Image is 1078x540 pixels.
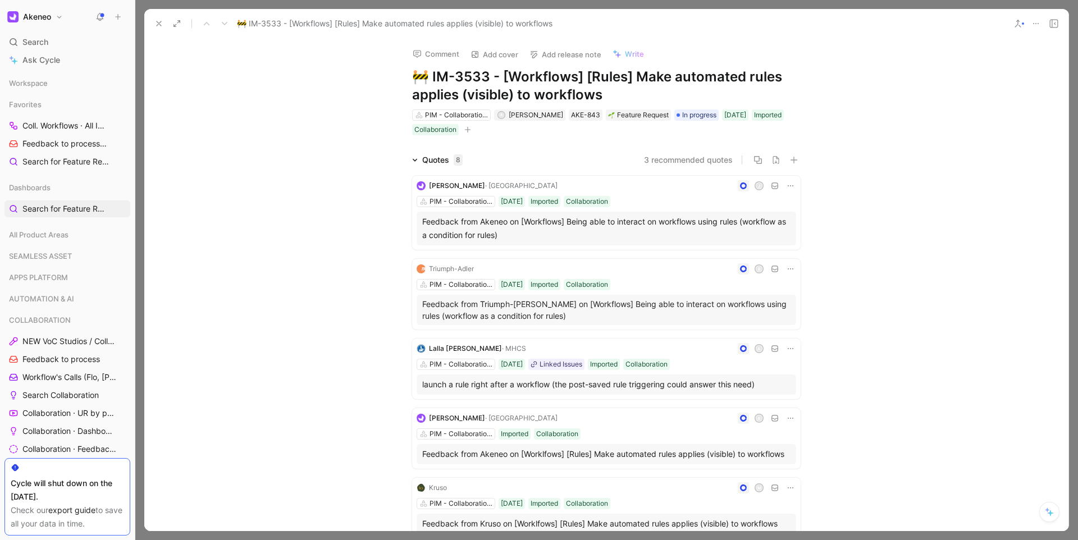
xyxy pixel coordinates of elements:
[429,482,447,493] div: Kruso
[4,226,130,243] div: All Product Areas
[501,196,523,207] div: [DATE]
[9,182,51,193] span: Dashboards
[237,17,552,30] span: 🚧 IM-3533 - [Workflows] [Rules] Make automated rules applies (visible) to workflows
[682,109,716,121] span: In progress
[408,46,464,62] button: Comment
[501,359,523,370] div: [DATE]
[566,196,608,207] div: Collaboration
[429,181,485,190] span: [PERSON_NAME]
[531,498,558,509] div: Imported
[498,112,504,118] div: A
[4,333,130,350] a: NEW VoC Studios / Collaboration
[608,112,615,118] img: 🌱
[524,47,606,62] button: Add release note
[22,138,110,150] span: Feedback to process
[509,111,563,119] span: [PERSON_NAME]
[4,96,130,113] div: Favorites
[644,153,733,167] button: 3 recommended quotes
[4,351,130,368] a: Feedback to process
[4,387,130,404] a: Search Collaboration
[422,215,791,242] div: Feedback from Akeneo on [Workflows] Being able to interact on workflows using rules (workflow as ...
[4,248,130,268] div: SEAMLESS ASSET
[501,279,523,290] div: [DATE]
[48,505,95,515] a: export guide
[22,372,121,383] span: Workflow's Calls (Flo, [PERSON_NAME], [PERSON_NAME])
[430,279,492,290] div: PIM - Collaboration Workflows
[9,229,68,240] span: All Product Areas
[4,423,130,440] a: Collaboration · Dashboard
[4,441,130,457] a: Collaboration · Feedback by source
[4,290,130,307] div: AUTOMATION & AI
[22,390,99,401] span: Search Collaboration
[414,124,456,135] div: Collaboration
[608,109,669,121] div: Feature Request
[422,447,791,461] div: Feedback from Akeneo on [Worklfows] [Rules] Make automated rules applies (visible) to workflows
[756,266,763,273] div: B
[422,517,791,530] div: Feedback from Kruso on [Worklfows] [Rules] Make automated rules applies (visible) to workflows
[540,359,582,370] div: Linked Issues
[4,179,130,196] div: Dashboards
[625,359,668,370] div: Collaboration
[756,415,763,422] div: A
[4,117,130,134] a: Coll. Workflows · All IMs
[4,200,130,217] a: Search for Feature Requests
[7,11,19,22] img: Akeneo
[9,314,71,326] span: COLLABORATION
[22,408,116,419] span: Collaboration · UR by project
[429,344,502,353] span: Lalla [PERSON_NAME]
[422,378,791,391] div: launch a rule right after a workflow (the post-saved rule triggering could answer this need)
[4,269,130,286] div: APPS PLATFORM
[502,344,526,353] span: · MHCS
[417,414,426,423] img: logo
[4,153,130,170] a: Search for Feature Requests
[22,120,111,132] span: Coll. Workflows · All IMs
[417,483,426,492] img: logo
[4,312,130,328] div: COLLABORATION
[756,345,763,353] div: A
[22,203,106,214] span: Search for Feature Requests
[417,181,426,190] img: logo
[4,269,130,289] div: APPS PLATFORM
[536,428,578,440] div: Collaboration
[566,498,608,509] div: Collaboration
[754,109,782,121] div: Imported
[9,99,42,110] span: Favorites
[4,9,66,25] button: AkeneoAkeneo
[4,52,130,68] a: Ask Cycle
[4,75,130,91] div: Workspace
[430,498,492,509] div: PIM - Collaboration Workflows
[11,477,124,504] div: Cycle will shut down on the [DATE].
[22,443,117,455] span: Collaboration · Feedback by source
[429,263,474,274] div: Triumph-Adler
[23,12,51,22] h1: Akeneo
[4,34,130,51] div: Search
[9,250,72,262] span: SEAMLESS ASSET
[571,109,600,121] div: AKE-843
[22,53,60,67] span: Ask Cycle
[590,359,618,370] div: Imported
[429,414,485,422] span: [PERSON_NAME]
[22,35,48,49] span: Search
[501,428,528,440] div: Imported
[417,344,426,353] img: logo
[607,46,649,62] button: Write
[417,264,426,273] img: logo
[566,279,608,290] div: Collaboration
[4,179,130,217] div: DashboardsSearch for Feature Requests
[4,248,130,264] div: SEAMLESS ASSET
[674,109,719,121] div: In progress
[422,298,791,322] p: Feedback from Triumph-[PERSON_NAME] on [Workflows] Being able to interact on workflows using rule...
[4,405,130,422] a: Collaboration · UR by project
[465,47,523,62] button: Add cover
[625,49,644,59] span: Write
[22,336,117,347] span: NEW VoC Studios / Collaboration
[22,354,100,365] span: Feedback to process
[22,425,115,437] span: Collaboration · Dashboard
[412,68,801,104] h1: 🚧 IM-3533 - [Workflows] [Rules] Make automated rules applies (visible) to workflows
[11,504,124,530] div: Check our to save all your data in time.
[408,153,467,167] div: Quotes8
[430,359,492,370] div: PIM - Collaboration Workflows
[430,428,492,440] div: PIM - Collaboration Workflows
[430,196,492,207] div: PIM - Collaboration Workflows
[454,154,463,166] div: 8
